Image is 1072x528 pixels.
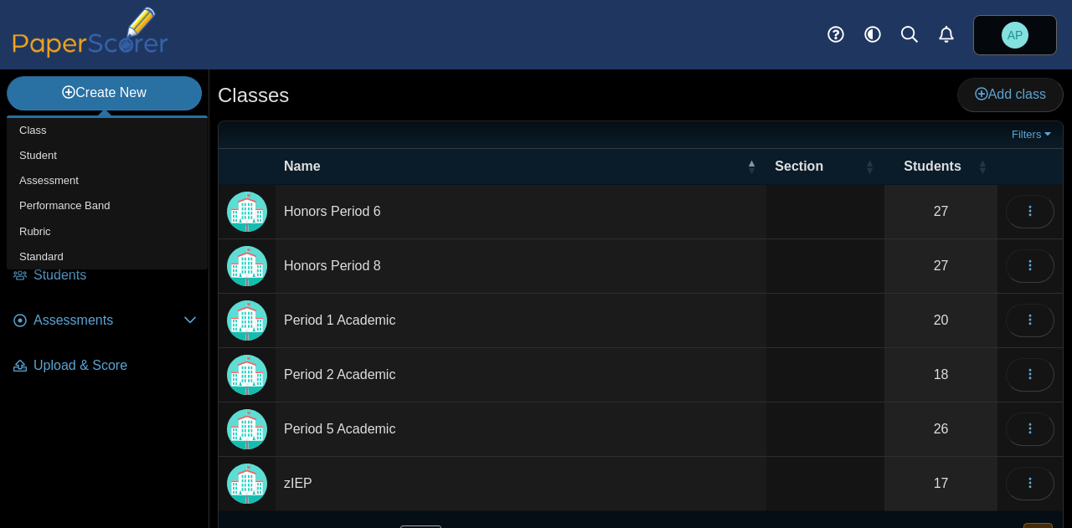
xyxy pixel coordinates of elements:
span: Add class [975,87,1046,101]
span: Students : Activate to sort [977,149,987,184]
a: Class [7,118,208,143]
span: Students [904,159,961,173]
span: Adam Pianka [1002,22,1028,49]
img: Locally created class [227,192,267,232]
h1: Classes [218,81,289,110]
span: Name : Activate to invert sorting [746,149,756,184]
td: Period 2 Academic [276,348,766,402]
a: Students [7,256,204,296]
td: Honors Period 6 [276,185,766,239]
a: Standard [7,244,208,269]
td: Period 1 Academic [276,294,766,348]
a: Alerts [928,17,965,54]
img: PaperScorer [7,7,174,58]
a: Performance Band [7,193,208,218]
a: 17 [884,457,997,510]
a: Assessments [7,301,204,341]
a: PaperScorer [7,46,174,60]
img: Locally created class [227,464,267,504]
span: Section [775,159,823,173]
td: Honors Period 8 [276,239,766,294]
td: Period 5 Academic [276,402,766,457]
a: 26 [884,402,997,456]
img: Locally created class [227,300,267,341]
span: Name [284,159,321,173]
td: zIEP [276,457,766,511]
a: Upload & Score [7,346,204,387]
a: Student [7,143,208,168]
a: Assessment [7,168,208,193]
span: Students [33,266,197,285]
img: Locally created class [227,409,267,449]
span: Assessments [33,311,183,330]
a: Create New [7,76,202,110]
a: 27 [884,185,997,238]
a: 18 [884,348,997,402]
span: Section : Activate to sort [864,149,874,184]
span: Adam Pianka [1008,29,1023,41]
img: Locally created class [227,355,267,395]
a: Rubric [7,219,208,244]
img: Locally created class [227,246,267,286]
a: 27 [884,239,997,293]
span: Upload & Score [33,356,197,375]
a: Filters [1008,126,1059,143]
a: Add class [957,78,1064,111]
a: 20 [884,294,997,347]
a: Adam Pianka [973,15,1057,55]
